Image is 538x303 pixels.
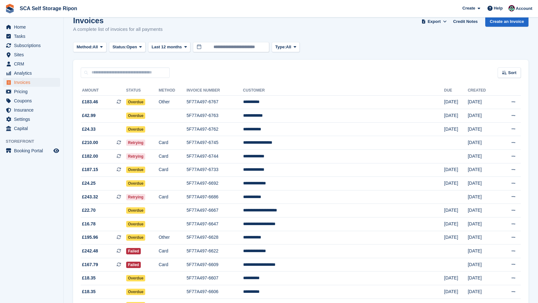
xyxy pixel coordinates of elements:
[3,41,60,50] a: menu
[187,244,243,258] td: 5F77A497-6622
[14,50,52,59] span: Sites
[159,136,187,150] td: Card
[3,50,60,59] a: menu
[444,163,468,177] td: [DATE]
[485,16,528,27] a: Create an Invoice
[82,153,98,160] span: £182.00
[468,258,498,272] td: [DATE]
[159,86,187,96] th: Method
[14,96,52,105] span: Coupons
[3,32,60,41] a: menu
[82,126,96,133] span: £24.33
[126,248,141,254] span: Failed
[420,16,448,27] button: Export
[126,126,146,133] span: Overdue
[286,44,291,50] span: All
[126,234,146,241] span: Overdue
[82,275,96,281] span: £18.35
[73,26,163,33] p: A complete list of invoices for all payments
[126,275,146,281] span: Overdue
[468,150,498,163] td: [DATE]
[159,231,187,244] td: Other
[275,44,286,50] span: Type:
[468,244,498,258] td: [DATE]
[468,177,498,190] td: [DATE]
[14,87,52,96] span: Pricing
[468,86,498,96] th: Created
[468,204,498,217] td: [DATE]
[159,163,187,177] td: Card
[126,167,146,173] span: Overdue
[14,23,52,31] span: Home
[468,231,498,244] td: [DATE]
[3,124,60,133] a: menu
[73,16,163,25] h1: Invoices
[462,5,475,11] span: Create
[444,231,468,244] td: [DATE]
[14,124,52,133] span: Capital
[126,289,146,295] span: Overdue
[14,78,52,87] span: Invoices
[5,4,15,13] img: stora-icon-8386f47178a22dfd0bd8f6a31ec36ba5ce8667c1dd55bd0f319d3a0aa187defe.svg
[126,140,146,146] span: Retrying
[82,112,96,119] span: £42.99
[187,109,243,123] td: 5F77A497-6763
[17,3,80,14] a: SCA Self Storage Ripon
[187,190,243,204] td: 5F77A497-6686
[187,285,243,299] td: 5F77A497-6606
[152,44,182,50] span: Last 12 months
[3,23,60,31] a: menu
[187,272,243,285] td: 5F77A497-6607
[126,153,146,160] span: Retrying
[468,109,498,123] td: [DATE]
[187,136,243,150] td: 5F77A497-6745
[468,163,498,177] td: [DATE]
[444,109,468,123] td: [DATE]
[187,122,243,136] td: 5F77A497-6762
[82,248,98,254] span: £242.48
[187,150,243,163] td: 5F77A497-6744
[3,115,60,124] a: menu
[159,244,187,258] td: Card
[444,122,468,136] td: [DATE]
[126,262,141,268] span: Failed
[81,86,126,96] th: Amount
[14,115,52,124] span: Settings
[187,86,243,96] th: Invoice Number
[6,138,63,145] span: Storefront
[14,32,52,41] span: Tasks
[468,95,498,109] td: [DATE]
[444,86,468,96] th: Due
[444,177,468,190] td: [DATE]
[93,44,98,50] span: All
[468,272,498,285] td: [DATE]
[243,86,444,96] th: Customer
[428,18,441,25] span: Export
[187,163,243,177] td: 5F77A497-6733
[444,285,468,299] td: [DATE]
[14,146,52,155] span: Booking Portal
[148,42,190,52] button: Last 12 months
[187,95,243,109] td: 5F77A497-6767
[82,288,96,295] span: £18.35
[3,96,60,105] a: menu
[126,207,146,214] span: Overdue
[444,204,468,217] td: [DATE]
[14,106,52,114] span: Insurance
[3,69,60,78] a: menu
[508,70,516,76] span: Sort
[516,5,532,12] span: Account
[82,261,98,268] span: £167.79
[444,217,468,231] td: [DATE]
[82,180,96,187] span: £24.25
[468,285,498,299] td: [DATE]
[159,190,187,204] td: Card
[82,139,98,146] span: £210.00
[187,258,243,272] td: 5F77A497-6609
[508,5,515,11] img: Sam Chapman
[3,78,60,87] a: menu
[126,44,137,50] span: Open
[494,5,503,11] span: Help
[77,44,93,50] span: Method:
[52,147,60,155] a: Preview store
